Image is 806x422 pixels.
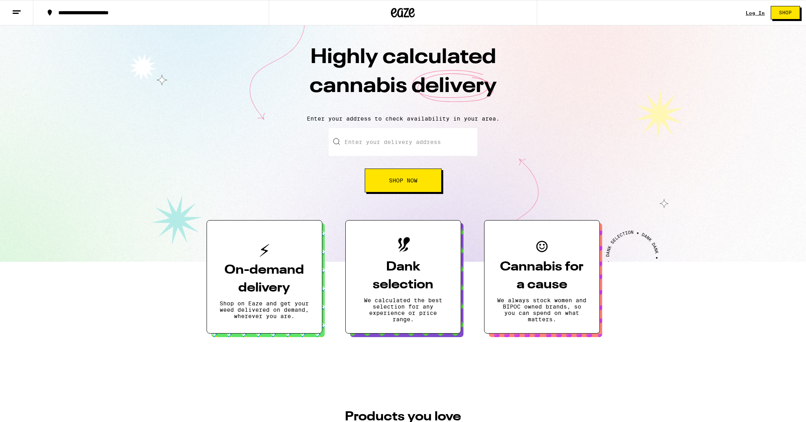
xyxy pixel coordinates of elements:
h1: Highly calculated cannabis delivery [264,43,542,109]
a: Log In [746,10,765,15]
h3: Dank selection [358,258,448,294]
input: Enter your delivery address [329,128,477,156]
button: On-demand deliveryShop on Eaze and get your weed delivered on demand, wherever you are. [207,220,322,334]
h3: On-demand delivery [220,261,309,297]
p: We always stock women and BIPOC owned brands, so you can spend on what matters. [497,297,587,322]
button: Shop [771,6,800,19]
span: Shop [779,10,792,15]
button: Cannabis for a causeWe always stock women and BIPOC owned brands, so you can spend on what matters. [484,220,600,334]
h3: Cannabis for a cause [497,258,587,294]
p: Enter your address to check availability in your area. [8,115,798,122]
a: Shop [765,6,806,19]
button: Dank selectionWe calculated the best selection for any experience or price range. [345,220,461,334]
p: We calculated the best selection for any experience or price range. [358,297,448,322]
span: Shop Now [389,178,417,183]
button: Shop Now [365,169,442,192]
p: Shop on Eaze and get your weed delivered on demand, wherever you are. [220,300,309,319]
